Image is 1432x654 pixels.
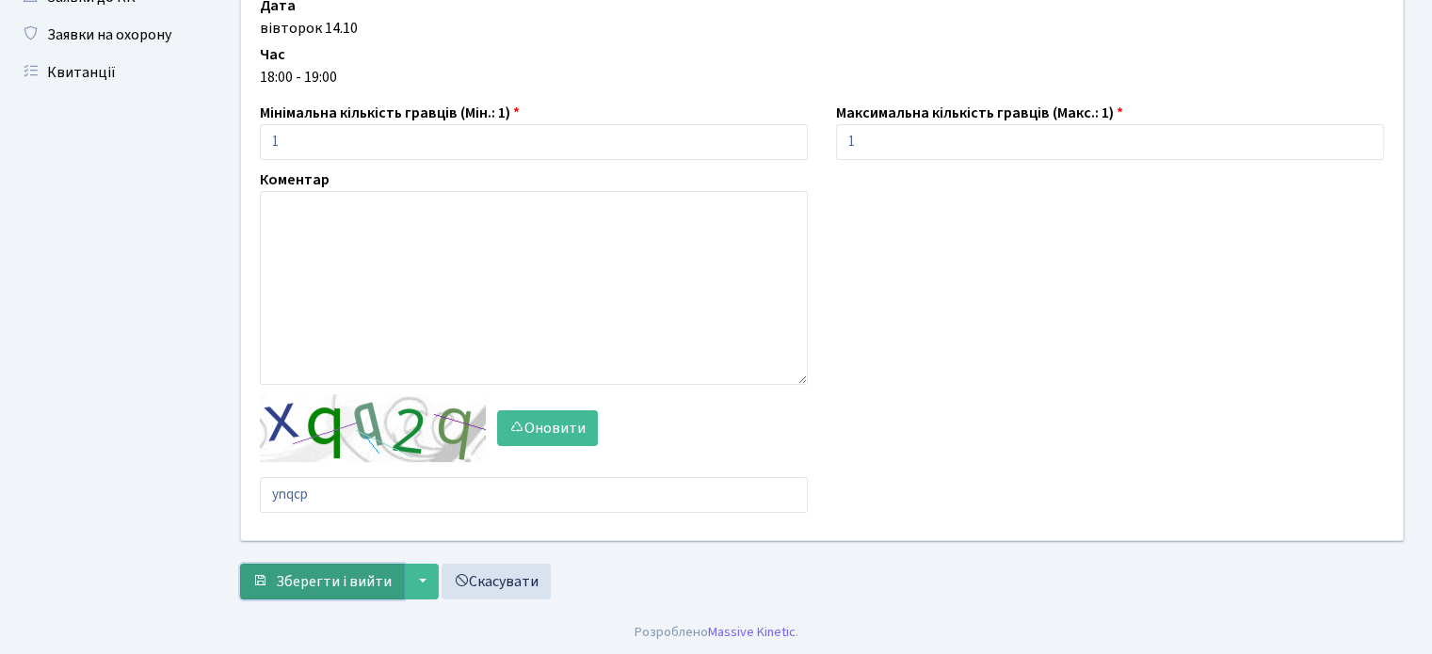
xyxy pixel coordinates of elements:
[260,168,330,191] label: Коментар
[240,564,404,599] button: Зберегти і вийти
[635,622,798,643] div: Розроблено .
[442,564,551,599] a: Скасувати
[260,102,520,124] label: Мінімальна кількість гравців (Мін.: 1)
[9,16,198,54] a: Заявки на охорону
[260,477,808,513] input: Введіть текст із зображення
[260,43,285,66] label: Час
[260,17,1384,40] div: вівторок 14.10
[497,410,598,446] button: Оновити
[276,571,392,592] span: Зберегти і вийти
[260,66,1384,88] div: 18:00 - 19:00
[260,394,486,462] img: default
[9,54,198,91] a: Квитанції
[708,622,796,642] a: Massive Kinetic
[836,102,1123,124] label: Максимальна кількість гравців (Макс.: 1)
